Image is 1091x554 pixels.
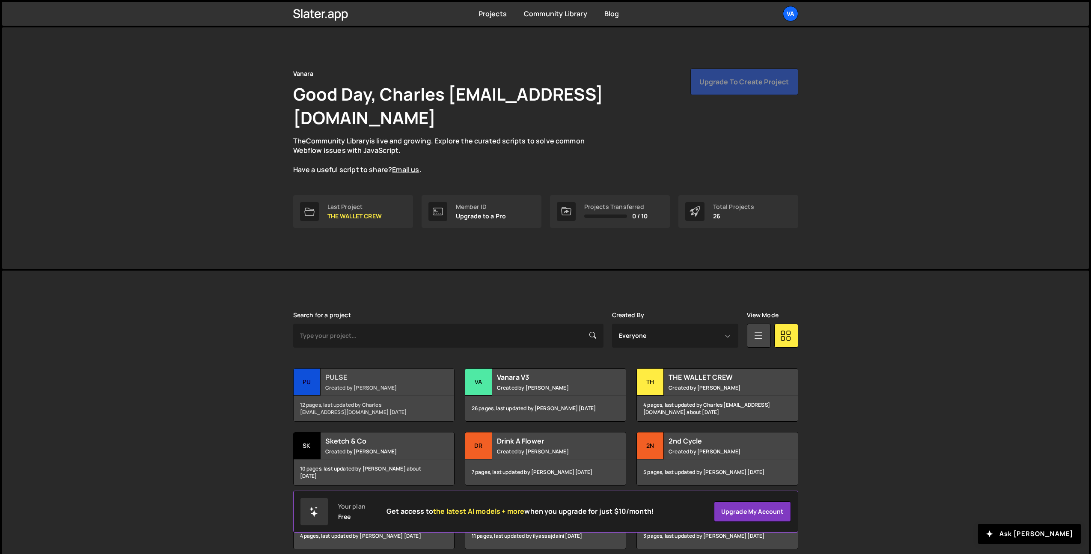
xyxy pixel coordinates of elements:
small: Created by [PERSON_NAME] [497,384,600,391]
span: the latest AI models + more [433,506,524,516]
a: Blog [604,9,619,18]
a: Va Vanara V3 Created by [PERSON_NAME] 26 pages, last updated by [PERSON_NAME] [DATE] [465,368,626,422]
div: Dr [465,432,492,459]
button: Ask [PERSON_NAME] [978,524,1081,544]
div: 11 pages, last updated by ilyass ajdaini [DATE] [465,523,626,549]
a: Sk Sketch & Co Created by [PERSON_NAME] 10 pages, last updated by [PERSON_NAME] about [DATE] [293,432,455,485]
a: Dr Drink A Flower Created by [PERSON_NAME] 7 pages, last updated by [PERSON_NAME] [DATE] [465,432,626,485]
div: 12 pages, last updated by Charles [EMAIL_ADDRESS][DOMAIN_NAME] [DATE] [294,396,454,421]
a: Upgrade my account [714,501,791,522]
small: Created by [PERSON_NAME] [325,384,428,391]
div: Your plan [338,503,366,510]
span: 0 / 10 [632,213,648,220]
div: 5 pages, last updated by [PERSON_NAME] [DATE] [637,459,797,485]
div: Vanara [293,69,314,79]
label: View Mode [747,312,779,319]
h2: Sketch & Co [325,436,428,446]
div: Sk [294,432,321,459]
a: Community Library [524,9,587,18]
div: PU [294,369,321,396]
label: Search for a project [293,312,351,319]
small: Created by [PERSON_NAME] [669,448,772,455]
a: Last Project THE WALLET CREW [293,195,413,228]
h2: Vanara V3 [497,372,600,382]
h2: THE WALLET CREW [669,372,772,382]
small: Created by [PERSON_NAME] [325,448,428,455]
h2: 2nd Cycle [669,436,772,446]
div: Va [465,369,492,396]
div: 4 pages, last updated by [PERSON_NAME] [DATE] [294,523,454,549]
a: Projects [479,9,507,18]
a: Community Library [306,136,369,146]
p: Upgrade to a Pro [456,213,506,220]
div: 7 pages, last updated by [PERSON_NAME] [DATE] [465,459,626,485]
div: 10 pages, last updated by [PERSON_NAME] about [DATE] [294,459,454,485]
div: TH [637,369,664,396]
div: 2n [637,432,664,459]
a: 2n 2nd Cycle Created by [PERSON_NAME] 5 pages, last updated by [PERSON_NAME] [DATE] [636,432,798,485]
a: Va [783,6,798,21]
h2: Drink A Flower [497,436,600,446]
div: Projects Transferred [584,203,648,210]
p: 26 [713,213,754,220]
label: Created By [612,312,645,319]
div: 3 pages, last updated by [PERSON_NAME] [DATE] [637,523,797,549]
small: Created by [PERSON_NAME] [497,448,600,455]
p: The is live and growing. Explore the curated scripts to solve common Webflow issues with JavaScri... [293,136,601,175]
a: PU PULSE Created by [PERSON_NAME] 12 pages, last updated by Charles [EMAIL_ADDRESS][DOMAIN_NAME] ... [293,368,455,422]
h1: Good Day, Charles [EMAIL_ADDRESS][DOMAIN_NAME] [293,82,721,129]
div: Free [338,513,351,520]
div: 26 pages, last updated by [PERSON_NAME] [DATE] [465,396,626,421]
div: Member ID [456,203,506,210]
div: 4 pages, last updated by Charles [EMAIL_ADDRESS][DOMAIN_NAME] about [DATE] [637,396,797,421]
a: TH THE WALLET CREW Created by [PERSON_NAME] 4 pages, last updated by Charles [EMAIL_ADDRESS][DOMA... [636,368,798,422]
div: Last Project [327,203,382,210]
h2: PULSE [325,372,428,382]
p: THE WALLET CREW [327,213,382,220]
a: Email us [392,165,419,174]
div: Total Projects [713,203,754,210]
input: Type your project... [293,324,603,348]
h2: Get access to when you upgrade for just $10/month! [386,507,654,515]
small: Created by [PERSON_NAME] [669,384,772,391]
